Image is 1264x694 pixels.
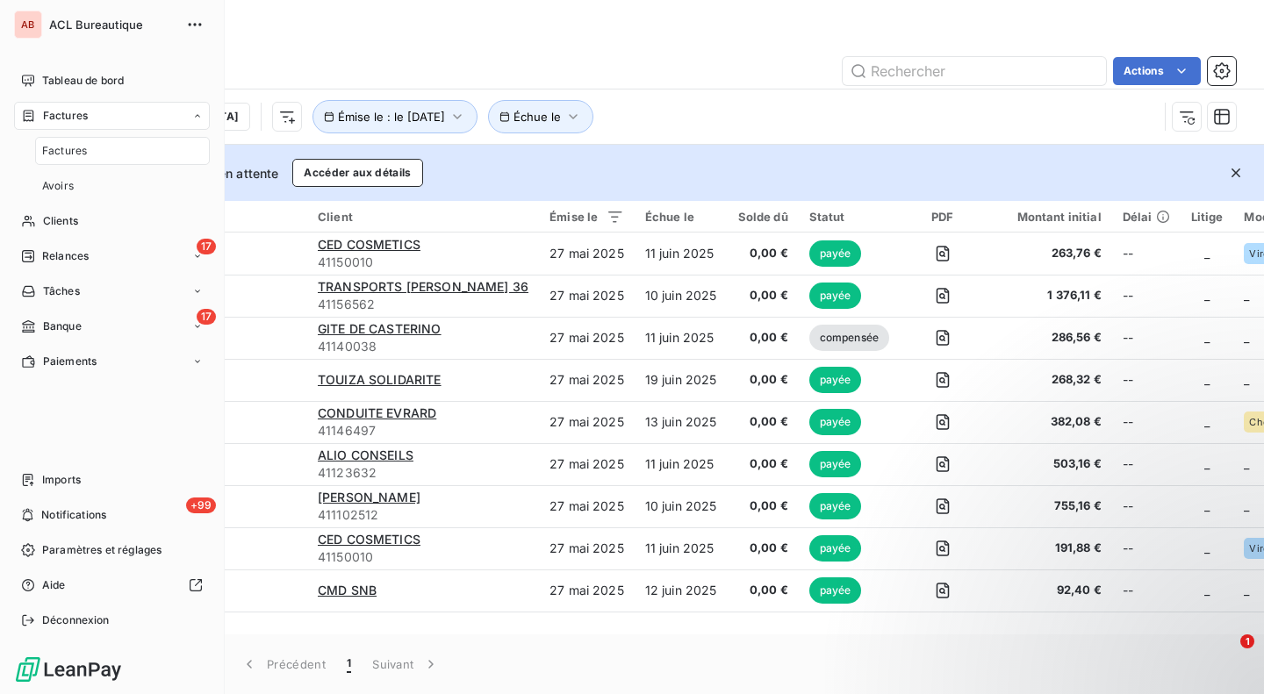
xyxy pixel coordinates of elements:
[43,213,78,229] span: Clients
[41,507,106,523] span: Notifications
[318,583,377,597] span: CMD SNB
[539,527,635,569] td: 27 mai 2025
[738,329,788,347] span: 0,00 €
[913,524,1264,647] iframe: Intercom notifications message
[738,497,788,515] span: 0,00 €
[197,239,216,254] span: 17
[1112,401,1181,443] td: --
[318,254,528,271] span: 41150010
[738,413,788,431] span: 0,00 €
[539,233,635,275] td: 27 mai 2025
[318,296,528,313] span: 41156562
[318,237,420,252] span: CED COSMETICS
[42,612,110,628] span: Déconnexion
[809,493,862,519] span: payée
[336,646,362,683] button: 1
[49,18,176,32] span: ACL Bureautique
[43,108,88,124] span: Factures
[42,248,89,264] span: Relances
[1112,443,1181,485] td: --
[738,210,788,224] div: Solde dû
[1240,634,1254,648] span: 1
[996,371,1102,389] span: 268,32 €
[318,210,528,224] div: Client
[738,371,788,389] span: 0,00 €
[1113,57,1201,85] button: Actions
[539,485,635,527] td: 27 mai 2025
[996,413,1102,431] span: 382,08 €
[738,540,788,557] span: 0,00 €
[996,287,1102,304] span: 1 376,11 €
[318,321,442,336] span: GITE DE CASTERINO
[1204,372,1210,387] span: _
[42,542,162,558] span: Paramètres et réglages
[42,143,87,159] span: Factures
[186,497,216,513] span: +99
[1112,485,1181,527] td: --
[996,329,1102,347] span: 286,56 €
[809,210,889,224] div: Statut
[635,317,728,359] td: 11 juin 2025
[338,110,445,124] span: Émise le : le [DATE]
[539,275,635,317] td: 27 mai 2025
[996,245,1102,262] span: 263,76 €
[1204,456,1210,471] span: _
[1123,210,1170,224] div: Délai
[635,485,728,527] td: 10 juin 2025
[635,359,728,401] td: 19 juin 2025
[1191,210,1224,224] div: Litige
[42,178,74,194] span: Avoirs
[996,497,1102,515] span: 755,16 €
[318,447,413,462] span: ALIO CONSEILS
[539,443,635,485] td: 27 mai 2025
[43,354,97,369] span: Paiements
[809,283,862,309] span: payée
[738,287,788,304] span: 0,00 €
[645,210,717,224] div: Échue le
[230,646,336,683] button: Précédent
[488,100,593,133] button: Échue le
[635,275,728,317] td: 10 juin 2025
[738,582,788,599] span: 0,00 €
[635,401,728,443] td: 13 juin 2025
[809,325,889,351] span: compensée
[318,405,436,420] span: CONDUITE EVRARD
[809,577,862,604] span: payée
[809,367,862,393] span: payée
[1244,330,1249,345] span: _
[996,210,1102,224] div: Montant initial
[1112,317,1181,359] td: --
[809,409,862,435] span: payée
[809,451,862,477] span: payée
[738,245,788,262] span: 0,00 €
[635,443,728,485] td: 11 juin 2025
[318,490,420,504] span: [PERSON_NAME]
[635,233,728,275] td: 11 juin 2025
[539,359,635,401] td: 27 mai 2025
[292,159,422,187] button: Accéder aux détails
[42,577,66,593] span: Aide
[1244,372,1249,387] span: _
[843,57,1106,85] input: Rechercher
[996,455,1102,473] span: 503,16 €
[1112,359,1181,401] td: --
[539,569,635,612] td: 27 mai 2025
[1244,456,1249,471] span: _
[43,283,80,299] span: Tâches
[318,464,528,482] span: 41123632
[362,646,450,683] button: Suivant
[549,210,624,224] div: Émise le
[318,532,420,547] span: CED COSMETICS
[43,318,82,334] span: Banque
[513,110,561,124] span: Échue le
[539,401,635,443] td: 27 mai 2025
[910,210,974,224] div: PDF
[635,569,728,612] td: 12 juin 2025
[318,506,528,524] span: 411102512
[42,73,124,89] span: Tableau de bord
[318,422,528,440] span: 41146497
[14,655,123,683] img: Logo LeanPay
[318,548,528,566] span: 41150010
[312,100,478,133] button: Émise le : le [DATE]
[539,317,635,359] td: 27 mai 2025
